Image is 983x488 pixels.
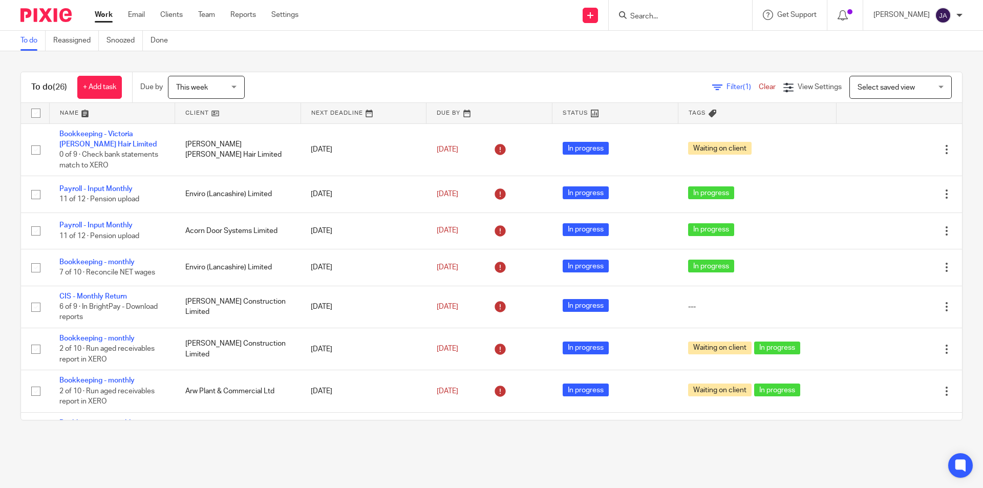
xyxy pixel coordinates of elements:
[301,328,426,370] td: [DATE]
[301,370,426,412] td: [DATE]
[59,335,135,342] a: Bookkeeping - monthly
[688,186,734,199] span: In progress
[563,223,609,236] span: In progress
[53,31,99,51] a: Reassigned
[301,176,426,213] td: [DATE]
[95,10,113,20] a: Work
[743,83,751,91] span: (1)
[437,388,458,395] span: [DATE]
[563,384,609,396] span: In progress
[301,412,426,454] td: [DATE]
[59,388,155,406] span: 2 of 10 · Run aged receivables report in XERO
[437,190,458,198] span: [DATE]
[437,264,458,271] span: [DATE]
[437,303,458,310] span: [DATE]
[77,76,122,99] a: + Add task
[175,249,301,286] td: Enviro (Lancashire) Limited
[563,299,609,312] span: In progress
[59,232,139,240] span: 11 of 12 · Pension upload
[688,384,752,396] span: Waiting on client
[688,260,734,272] span: In progress
[106,31,143,51] a: Snoozed
[858,84,915,91] span: Select saved view
[437,146,458,153] span: [DATE]
[688,342,752,354] span: Waiting on client
[59,185,133,193] a: Payroll - Input Monthly
[198,10,215,20] a: Team
[437,346,458,353] span: [DATE]
[175,412,301,454] td: CJ Autos (Darwen) Ltd
[59,377,135,384] a: Bookkeeping - monthly
[175,123,301,176] td: [PERSON_NAME] [PERSON_NAME] Hair Limited
[437,227,458,235] span: [DATE]
[873,10,930,20] p: [PERSON_NAME]
[629,12,721,22] input: Search
[59,419,135,427] a: Bookkeeping - monthly
[59,293,127,300] a: CIS - Monthly Return
[563,342,609,354] span: In progress
[563,260,609,272] span: In progress
[59,346,155,364] span: 2 of 10 · Run aged receivables report in XERO
[59,222,133,229] a: Payroll - Input Monthly
[175,176,301,213] td: Enviro (Lancashire) Limited
[301,213,426,249] td: [DATE]
[301,123,426,176] td: [DATE]
[759,83,776,91] a: Clear
[128,10,145,20] a: Email
[59,131,157,148] a: Bookkeeping - Victoria [PERSON_NAME] Hair Limited
[563,186,609,199] span: In progress
[230,10,256,20] a: Reports
[301,286,426,328] td: [DATE]
[53,83,67,91] span: (26)
[59,303,158,321] span: 6 of 9 · In BrightPay - Download reports
[31,82,67,93] h1: To do
[688,223,734,236] span: In progress
[140,82,163,92] p: Due by
[59,269,155,276] span: 7 of 10 · Reconcile NET wages
[935,7,951,24] img: svg%3E
[754,384,800,396] span: In progress
[175,370,301,412] td: Arw Plant & Commercial Ltd
[59,151,158,169] span: 0 of 9 · Check bank statements match to XERO
[271,10,298,20] a: Settings
[754,342,800,354] span: In progress
[777,11,817,18] span: Get Support
[59,196,139,203] span: 11 of 12 · Pension upload
[176,84,208,91] span: This week
[563,142,609,155] span: In progress
[301,249,426,286] td: [DATE]
[798,83,842,91] span: View Settings
[175,286,301,328] td: [PERSON_NAME] Construction Limited
[160,10,183,20] a: Clients
[726,83,759,91] span: Filter
[20,8,72,22] img: Pixie
[151,31,176,51] a: Done
[175,328,301,370] td: [PERSON_NAME] Construction Limited
[689,110,706,116] span: Tags
[688,142,752,155] span: Waiting on client
[20,31,46,51] a: To do
[175,213,301,249] td: Acorn Door Systems Limited
[688,302,826,312] div: ---
[59,259,135,266] a: Bookkeeping - monthly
